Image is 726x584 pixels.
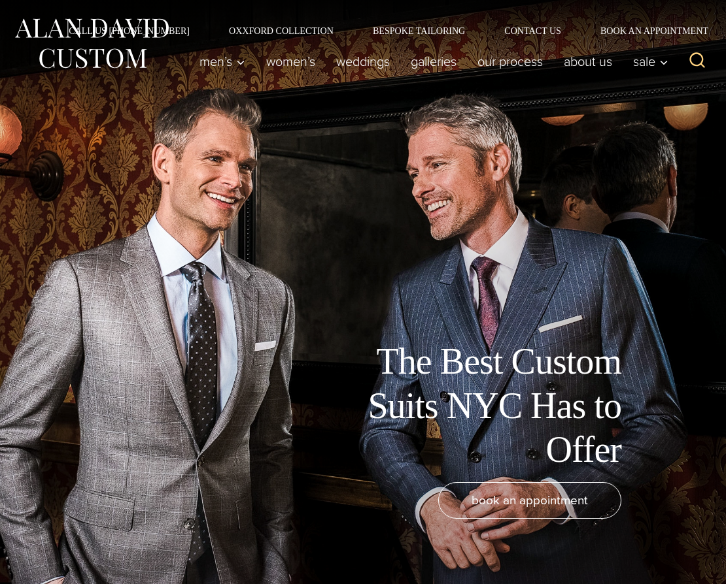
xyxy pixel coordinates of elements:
a: Call Us [PHONE_NUMBER] [49,26,209,35]
nav: Secondary Navigation [49,26,713,35]
a: Book an Appointment [581,26,713,35]
a: Women’s [256,48,326,74]
a: Bespoke Tailoring [353,26,485,35]
a: Our Process [467,48,553,74]
nav: Primary Navigation [189,48,675,74]
a: About Us [553,48,623,74]
a: weddings [326,48,400,74]
button: View Search Form [682,46,713,77]
span: book an appointment [472,491,588,510]
a: Contact Us [485,26,581,35]
a: Oxxford Collection [209,26,353,35]
img: Alan David Custom [13,14,170,73]
span: Men’s [199,55,245,68]
h1: The Best Custom Suits NYC Has to Offer [327,340,621,472]
a: book an appointment [438,482,621,519]
span: Sale [633,55,668,68]
a: Galleries [400,48,467,74]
